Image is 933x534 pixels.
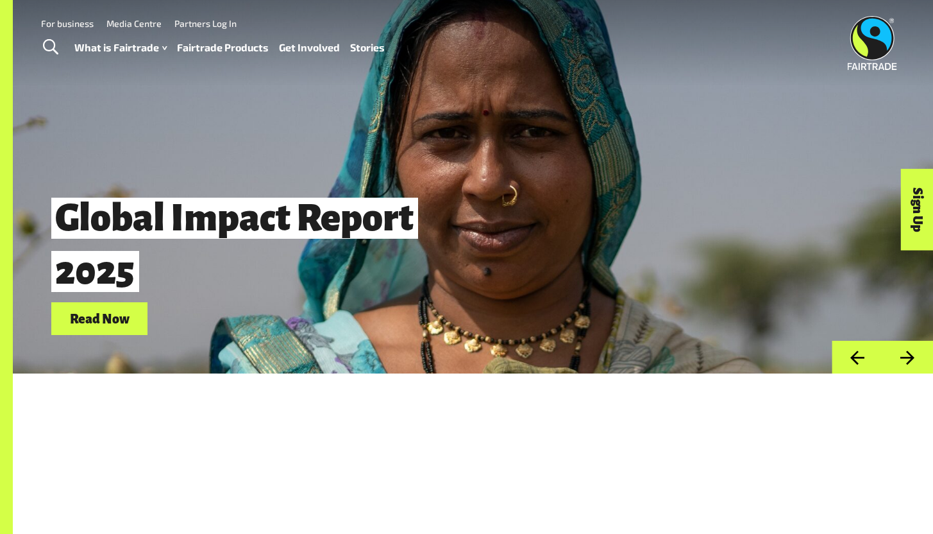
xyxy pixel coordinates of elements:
a: For business [41,18,94,29]
a: Fairtrade Products [177,39,269,57]
button: Next [882,341,933,374]
a: Media Centre [106,18,162,29]
a: What is Fairtrade [74,39,167,57]
a: Partners Log In [174,18,237,29]
button: Previous [832,341,882,374]
a: Get Involved [279,39,340,57]
a: Read Now [51,302,147,335]
img: Fairtrade Australia New Zealand logo [848,16,897,70]
a: Stories [350,39,385,57]
a: Toggle Search [35,31,66,64]
span: Global Impact Report 2025 [51,198,418,292]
